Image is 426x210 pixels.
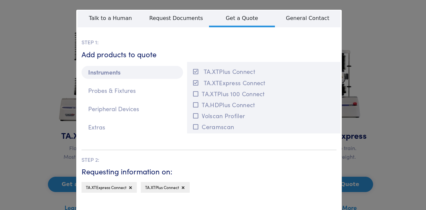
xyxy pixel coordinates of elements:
[82,66,183,79] p: Instruments
[143,10,209,26] span: Request Documents
[191,77,336,88] button: TA.XTExpress Connect
[191,66,336,77] button: TA.XTPlus Connect
[191,99,336,110] button: TA.HDPlus Connect
[82,49,336,60] h6: Add products to quote
[82,38,336,47] p: STEP 1:
[82,103,183,115] p: Peripheral Devices
[82,84,183,97] p: Probes & Fixtures
[86,184,126,190] span: TA.XTExpress Connect
[82,166,336,177] h6: Requesting information on:
[209,10,275,27] span: Get a Quote
[82,155,336,164] p: STEP 2:
[82,121,183,134] p: Extras
[275,10,341,26] span: General Contact
[78,10,143,26] span: Talk to a Human
[145,184,179,190] span: TA.XTPlus Connect
[191,110,336,121] button: Volscan Profiler
[191,88,336,99] button: TA.XTPlus 100 Connect
[191,121,336,132] button: Ceramscan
